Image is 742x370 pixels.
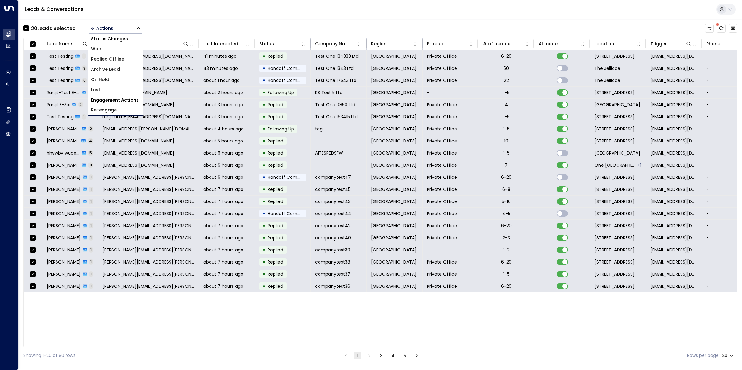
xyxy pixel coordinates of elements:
div: • [262,208,265,219]
div: Phone [706,40,720,47]
span: Replied Offline [91,56,124,62]
div: Button group with a nested menu [88,24,143,33]
span: Toggle select row [29,65,37,72]
span: ranjit.uniti+21@outlook.com [102,77,194,83]
span: 3 [82,65,87,71]
span: London [371,210,417,217]
span: Toggle select row [29,113,37,121]
span: 1 [89,247,93,252]
span: Private Office [427,126,457,132]
span: ranjit.uniti+23@outlook.com [102,53,194,59]
div: AI mode [539,40,558,47]
span: ranjit.uniti+22@outlook.com [102,65,194,71]
span: Toggle select row [29,174,37,181]
div: Status [259,40,274,47]
span: Private Office [427,235,457,241]
span: London [371,89,417,96]
div: Status [259,40,301,47]
span: London [371,247,417,253]
span: Michelle Tang [47,210,81,217]
span: michelle.tang+44@gmail.com [102,210,194,217]
span: Michelle Tang [47,198,81,205]
span: Following Up [268,89,294,96]
span: Replied [268,138,283,144]
span: Replied [268,102,283,108]
span: Toggle select row [29,186,37,193]
span: 1 [89,223,93,228]
span: michelle.tang+47@gmail.com [102,174,194,180]
button: page 1 [354,352,361,359]
button: Go to page 2 [366,352,373,359]
div: 10 [504,138,508,144]
span: Replied [268,162,283,168]
div: AI mode [539,40,580,47]
span: Handoff Completed [268,210,311,217]
div: Region [371,40,412,47]
a: Leads & Conversations [25,6,84,13]
span: about 7 hours ago [203,235,243,241]
span: London [371,138,417,144]
span: AITESREDSFW [315,150,343,156]
span: 50 Liverpool Street [595,114,635,120]
div: Actions [90,25,113,31]
span: noreply@theofficegroup.com [650,186,697,192]
span: noreply@theofficegroup.com [650,114,697,120]
span: about 4 hours ago [203,126,244,132]
span: Private Office [427,53,457,59]
span: Toggle select row [29,161,37,169]
span: noreply@theofficegroup.com [650,198,697,205]
div: Product [427,40,445,47]
span: London [371,186,417,192]
span: about 6 hours ago [203,162,243,168]
span: Chancery House [595,102,640,108]
button: Go to next page [413,352,420,359]
span: Test Testing [47,77,74,83]
span: 1 [89,174,93,180]
span: companytest44 [315,210,351,217]
button: Customize [705,24,714,33]
span: Private Office [427,138,457,144]
span: 41 minutes ago [203,53,237,59]
span: 133 Whitechapel High Street [595,89,635,96]
span: London [371,162,417,168]
span: about 5 hours ago [203,138,243,144]
span: noreply@theofficegroup.com [650,223,697,229]
div: # of people [483,40,510,47]
span: The Jellicoe [595,77,620,83]
span: michelle.tang+38@gmail. [102,259,194,265]
span: London [371,174,417,180]
span: London [371,102,417,108]
div: • [262,136,265,146]
button: Go to page 3 [378,352,385,359]
div: • [262,75,265,86]
span: 210 Euston Road [595,198,635,205]
span: Toggle select row [29,222,37,230]
span: Michelle Tang [47,223,81,229]
span: 50 Liverpool Street [595,53,635,59]
span: Toggle select row [29,77,37,84]
span: London [371,114,417,120]
span: about 7 hours ago [203,210,243,217]
span: Toggle select row [29,198,37,205]
div: • [262,160,265,170]
span: London [371,53,417,59]
span: about 2 hours ago [203,89,243,96]
span: ranjit.uniti+14@outlook.com [102,114,194,120]
div: 22 [504,77,509,83]
td: - [423,244,478,256]
div: 20 Lead s Selected [31,25,76,32]
span: 210 Euston Road [595,174,635,180]
span: michelle.tang+42@gmail.com [102,223,194,229]
span: Alex Clark [47,162,80,168]
span: Toggle select row [29,125,37,133]
span: Toggle select row [29,234,37,242]
span: Following Up [268,126,294,132]
div: 1-5 [503,150,509,156]
span: Private Office [427,162,457,168]
div: Product [427,40,468,47]
span: 210 Euston Road [595,186,635,192]
span: noreply@theofficegroup.com [650,89,697,96]
button: Go to page 5 [401,352,409,359]
span: noreply@theofficegroup.com [650,77,697,83]
span: Test One 17543 Ltd [315,77,356,83]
